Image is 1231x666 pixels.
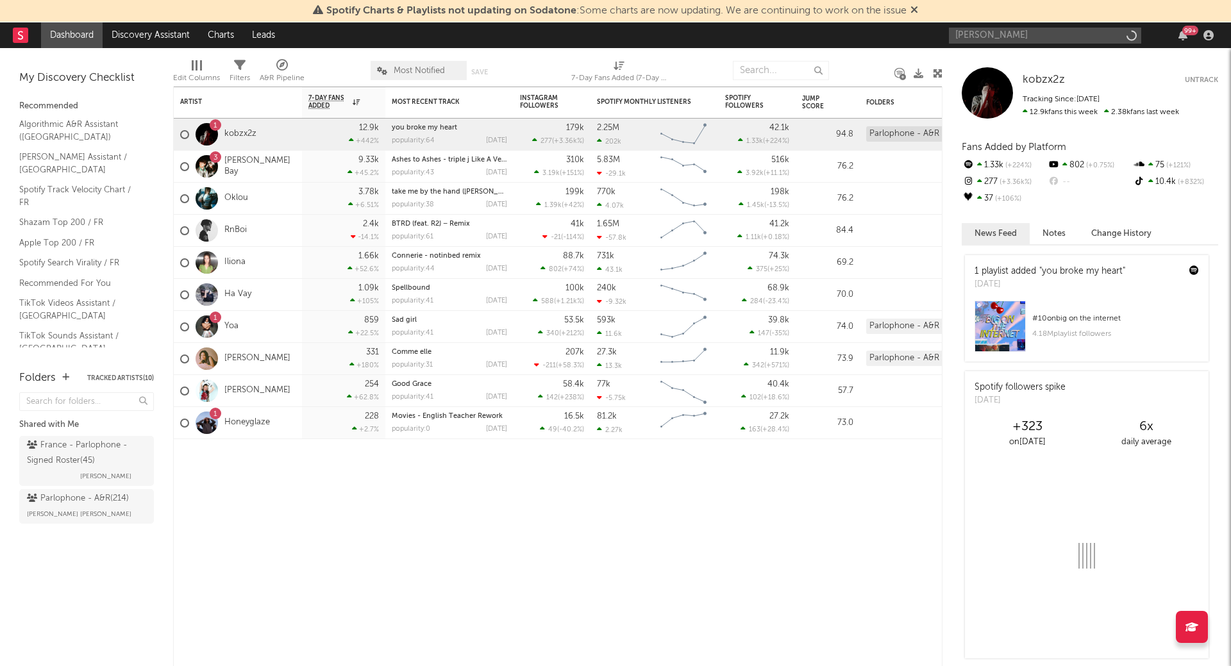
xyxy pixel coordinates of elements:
[551,234,561,241] span: -21
[771,188,789,196] div: 198k
[19,150,141,176] a: [PERSON_NAME] Assistant / [GEOGRAPHIC_DATA]
[1039,267,1125,276] a: "you broke my heart"
[975,265,1125,278] div: 1 playlist added
[770,348,789,356] div: 11.9k
[326,6,576,16] span: Spotify Charts & Playlists not updating on Sodatone
[993,196,1021,203] span: +106 %
[744,361,789,369] div: ( )
[563,252,584,260] div: 88.7k
[655,407,712,439] svg: Chart title
[769,220,789,228] div: 41.2k
[565,188,584,196] div: 199k
[655,215,712,247] svg: Chart title
[392,156,507,163] div: Ashes to Ashes - triple j Like A Version
[19,417,154,433] div: Shared with Me
[19,183,141,209] a: Spotify Track Velocity Chart / FR
[541,298,554,305] span: 588
[486,394,507,401] div: [DATE]
[597,233,626,242] div: -57.8k
[364,316,379,324] div: 859
[975,381,1066,394] div: Spotify followers spike
[597,252,614,260] div: 731k
[962,157,1047,174] div: 1.33k
[769,412,789,420] div: 27.2k
[365,380,379,388] div: 254
[564,316,584,324] div: 53.5k
[19,370,56,386] div: Folders
[230,71,250,86] div: Filters
[358,156,379,164] div: 9.33k
[260,71,305,86] div: A&R Pipeline
[392,265,435,272] div: popularity: 44
[392,221,507,228] div: BTRD (feat. R2) – Remix
[19,329,141,355] a: TikTok Sounds Assistant / [GEOGRAPHIC_DATA]
[224,129,256,140] a: kobzx2z
[655,119,712,151] svg: Chart title
[766,362,787,369] span: +571 %
[392,188,507,196] div: take me by the hand (Aaron Hibell remix)
[486,169,507,176] div: [DATE]
[1023,108,1098,116] span: 12.9k fans this week
[802,95,834,110] div: Jump Score
[597,316,615,324] div: 593k
[19,296,141,322] a: TikTok Videos Assistant / [GEOGRAPHIC_DATA]
[738,137,789,145] div: ( )
[392,285,430,292] a: Spellbound
[243,22,284,48] a: Leads
[392,285,507,292] div: Spellbound
[962,142,1066,152] span: Fans Added by Platform
[348,265,379,273] div: +52.6 %
[802,319,853,335] div: 74.0
[486,233,507,240] div: [DATE]
[766,170,787,177] span: +11.1 %
[564,202,582,209] span: +42 %
[769,252,789,260] div: 74.3k
[771,330,787,337] span: -35 %
[230,54,250,92] div: Filters
[1084,162,1114,169] span: +0.75 %
[19,436,154,486] a: France - Parlophone - Signed Roster(45)[PERSON_NAME]
[544,202,562,209] span: 1.39k
[392,124,507,131] div: you broke my heart
[1030,223,1078,244] button: Notes
[392,253,481,260] a: Connerie - notinbed remix
[571,220,584,228] div: 41k
[741,425,789,433] div: ( )
[1133,157,1218,174] div: 75
[763,394,787,401] span: +18.6 %
[224,289,251,300] a: Ha Vay
[260,54,305,92] div: A&R Pipeline
[392,381,431,388] a: Good Grace
[769,266,787,273] span: +25 %
[534,361,584,369] div: ( )
[1133,174,1218,190] div: 10.4k
[542,362,556,369] span: -211
[563,380,584,388] div: 58.4k
[1023,74,1065,87] a: kobzx2z
[540,138,552,145] span: 277
[965,301,1209,362] a: #10onbig on the internet4.18Mplaylist followers
[392,98,488,106] div: Most Recent Track
[180,98,276,106] div: Artist
[392,349,431,356] a: Comme elle
[394,67,445,75] span: Most Notified
[597,98,693,106] div: Spotify Monthly Listeners
[565,348,584,356] div: 207k
[308,94,349,110] span: 7-Day Fans Added
[27,506,131,522] span: [PERSON_NAME] [PERSON_NAME]
[733,61,829,80] input: Search...
[866,99,962,106] div: Folders
[1087,419,1205,435] div: 6 x
[224,385,290,396] a: [PERSON_NAME]
[546,394,558,401] span: 142
[758,330,769,337] span: 147
[739,201,789,209] div: ( )
[968,435,1087,450] div: on [DATE]
[1032,311,1199,326] div: # 10 on big on the internet
[1047,174,1132,190] div: --
[749,426,760,433] span: 163
[392,349,507,356] div: Comme elle
[1178,30,1187,40] button: 99+
[19,215,141,229] a: Shazam Top 200 / FR
[769,124,789,132] div: 42.1k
